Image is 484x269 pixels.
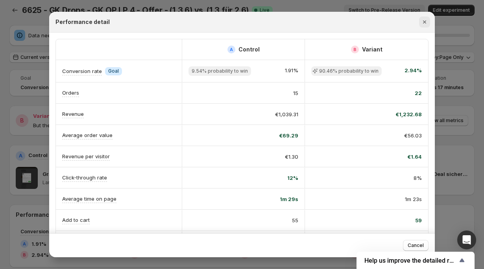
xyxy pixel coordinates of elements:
span: €1,039.31 [275,110,298,118]
span: €56.03 [404,132,422,139]
p: Orders [62,89,79,97]
span: Goal [108,68,119,74]
div: Open Intercom Messenger [457,231,476,249]
h2: Variant [362,46,382,53]
h2: B [353,47,357,52]
p: Revenue [62,110,84,118]
span: 8% [414,174,422,182]
p: Revenue per visitor [62,152,110,160]
span: €1,232.68 [395,110,422,118]
h2: Control [238,46,260,53]
p: Average order value [62,131,113,139]
button: Cancel [403,240,429,251]
p: Average time on page [62,195,116,203]
span: 12% [287,174,298,182]
span: 55 [292,216,298,224]
span: €1.64 [407,153,422,161]
span: €69.29 [279,132,298,139]
span: Help us improve the detailed report for A/B campaigns [364,257,457,264]
button: Close [419,16,430,27]
span: Cancel [408,242,424,249]
span: 2.94% [405,66,422,76]
span: 1.91% [285,66,298,76]
span: 9.54% probability to win [192,68,248,74]
h2: Performance detail [55,18,110,26]
p: Click-through rate [62,174,107,181]
span: €1.30 [285,153,298,161]
span: 1m 29s [280,195,298,203]
span: 15 [293,89,298,97]
h2: A [230,47,233,52]
p: Conversion rate [62,67,102,75]
span: 22 [415,89,422,97]
span: 90.46% probability to win [319,68,379,74]
span: 59 [415,216,422,224]
p: Add to cart [62,216,90,224]
button: Show survey - Help us improve the detailed report for A/B campaigns [364,256,467,265]
span: 1m 23s [405,195,422,203]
